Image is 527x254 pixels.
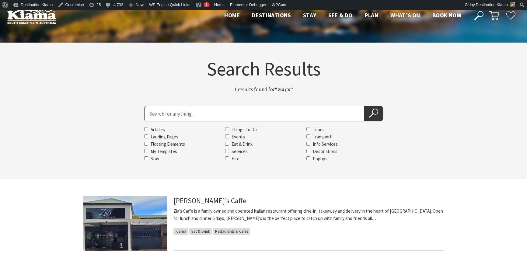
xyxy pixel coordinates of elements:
span: Destination Kiama [476,2,508,7]
h1: Search Results [83,59,444,78]
label: Info Services [313,141,338,147]
span: Home [224,12,240,19]
span: Book now [432,12,461,19]
label: Things To Do [232,127,257,132]
img: Untitled-design-1-150x150.jpg [510,2,515,7]
label: Landing Pages [151,134,178,140]
input: Search for: [144,106,365,121]
span: 1 [205,2,208,7]
a: [PERSON_NAME]’s Caffe [173,196,246,205]
label: Destinations [313,148,337,154]
label: Tours [313,127,324,132]
p: Zia’s Caffe is a family owned and operated Italian restaurant offering dine-in, takeaway and deli... [173,207,444,222]
label: Events [232,134,245,140]
span: Stay [303,12,316,19]
span: Eat & Drink [189,228,212,235]
span: Restaurants & Cafés [213,228,250,235]
span: See & Do [328,12,352,19]
span: What’s On [390,12,420,19]
label: Transport [313,134,332,140]
label: Popups [313,156,327,162]
img: Kiama Logo [7,7,56,24]
label: Eat & Drink [232,141,253,147]
strong: "zia\'s" [275,86,293,93]
label: Hire [232,156,239,162]
label: Floating Elements [151,141,185,147]
label: Stay [151,156,159,162]
label: Services [232,148,248,154]
label: Articles [151,127,165,132]
span: Destinations [252,12,291,19]
span: Kiama [173,228,188,235]
p: 1 results found for [187,85,340,94]
nav: Main Menu [218,11,467,21]
span: Plan [365,12,379,19]
label: My Templates [151,148,177,154]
